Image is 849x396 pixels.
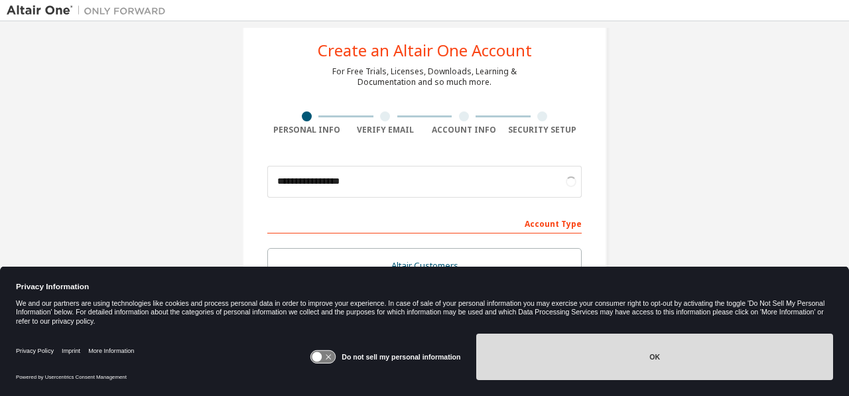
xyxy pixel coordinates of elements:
[7,4,172,17] img: Altair One
[346,125,425,135] div: Verify Email
[424,125,503,135] div: Account Info
[276,257,573,275] div: Altair Customers
[332,66,517,88] div: For Free Trials, Licenses, Downloads, Learning & Documentation and so much more.
[267,212,582,233] div: Account Type
[503,125,582,135] div: Security Setup
[318,42,532,58] div: Create an Altair One Account
[267,125,346,135] div: Personal Info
